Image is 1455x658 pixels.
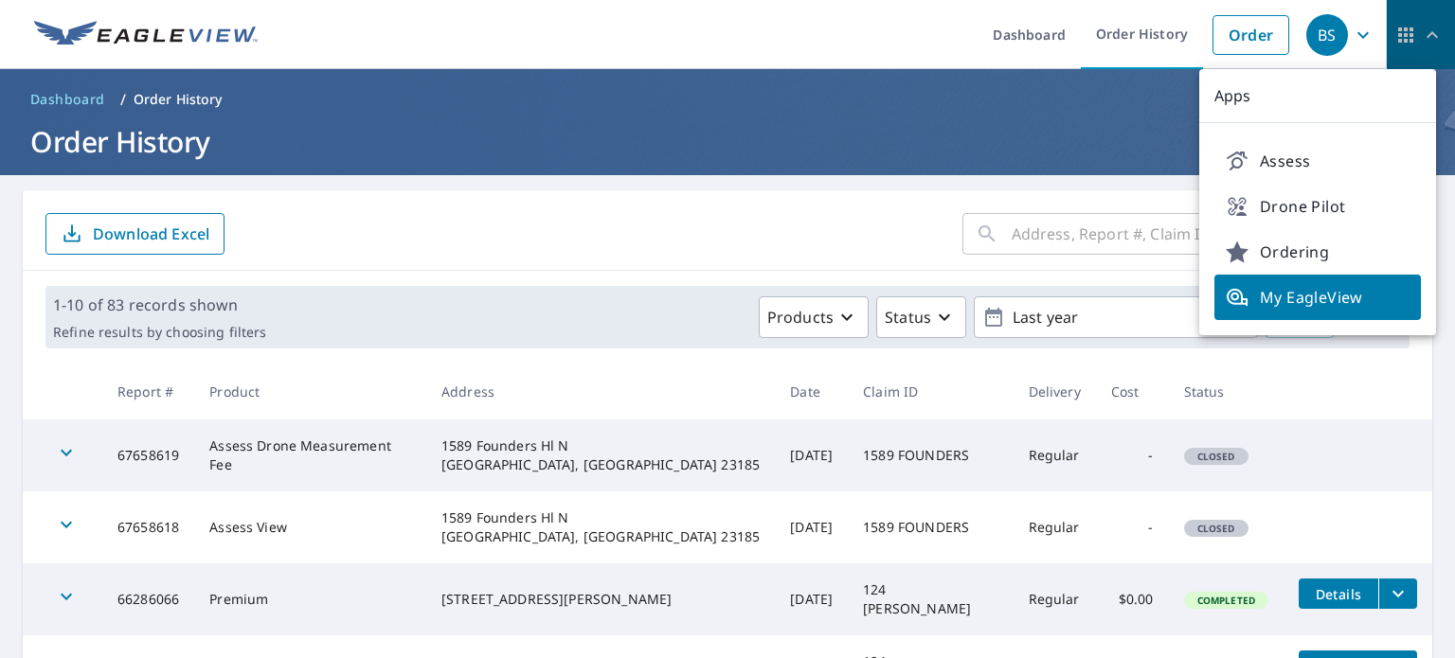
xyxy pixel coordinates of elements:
[848,563,1013,635] td: 124 [PERSON_NAME]
[34,21,258,49] img: EV Logo
[974,296,1258,338] button: Last year
[775,364,848,419] th: Date
[134,90,223,109] p: Order History
[1214,275,1421,320] a: My EagleView
[1005,301,1227,334] p: Last year
[1226,240,1410,263] span: Ordering
[767,306,834,329] p: Products
[848,364,1013,419] th: Claim ID
[194,419,426,491] td: Assess Drone Measurement Fee
[53,324,266,341] p: Refine results by choosing filters
[1014,419,1096,491] td: Regular
[1214,229,1421,275] a: Ordering
[1214,184,1421,229] a: Drone Pilot
[102,563,194,635] td: 66286066
[1226,150,1410,172] span: Assess
[1199,69,1436,123] p: Apps
[1214,138,1421,184] a: Assess
[1310,585,1367,603] span: Details
[1096,364,1169,419] th: Cost
[30,90,105,109] span: Dashboard
[441,436,760,474] div: 1589 Founders Hl N [GEOGRAPHIC_DATA], [GEOGRAPHIC_DATA] 23185
[775,491,848,563] td: [DATE]
[1014,563,1096,635] td: Regular
[876,296,966,338] button: Status
[194,563,426,635] td: Premium
[53,293,266,316] p: 1-10 of 83 records shown
[426,364,775,419] th: Address
[1378,578,1417,609] button: filesDropdownBtn-66286066
[1186,522,1247,535] span: Closed
[1212,15,1289,55] a: Order
[1186,594,1266,607] span: Completed
[1014,364,1096,419] th: Delivery
[1012,207,1326,260] input: Address, Report #, Claim ID, etc.
[1169,364,1284,419] th: Status
[1226,195,1410,218] span: Drone Pilot
[885,306,931,329] p: Status
[775,563,848,635] td: [DATE]
[120,88,126,111] li: /
[1096,419,1169,491] td: -
[102,491,194,563] td: 67658618
[1306,14,1348,56] div: BS
[194,364,426,419] th: Product
[23,84,113,115] a: Dashboard
[23,84,1432,115] nav: breadcrumb
[1096,563,1169,635] td: $0.00
[1226,286,1410,309] span: My EagleView
[848,491,1013,563] td: 1589 FOUNDERS
[759,296,869,338] button: Products
[93,223,209,244] p: Download Excel
[441,590,760,609] div: [STREET_ADDRESS][PERSON_NAME]
[23,122,1432,161] h1: Order History
[194,491,426,563] td: Assess View
[441,508,760,546] div: 1589 Founders Hl N [GEOGRAPHIC_DATA], [GEOGRAPHIC_DATA] 23185
[102,364,194,419] th: Report #
[775,419,848,491] td: [DATE]
[1299,578,1378,609] button: detailsBtn-66286066
[1186,450,1247,463] span: Closed
[1014,491,1096,563] td: Regular
[1096,491,1169,563] td: -
[45,213,225,255] button: Download Excel
[848,419,1013,491] td: 1589 FOUNDERS
[102,419,194,491] td: 67658619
